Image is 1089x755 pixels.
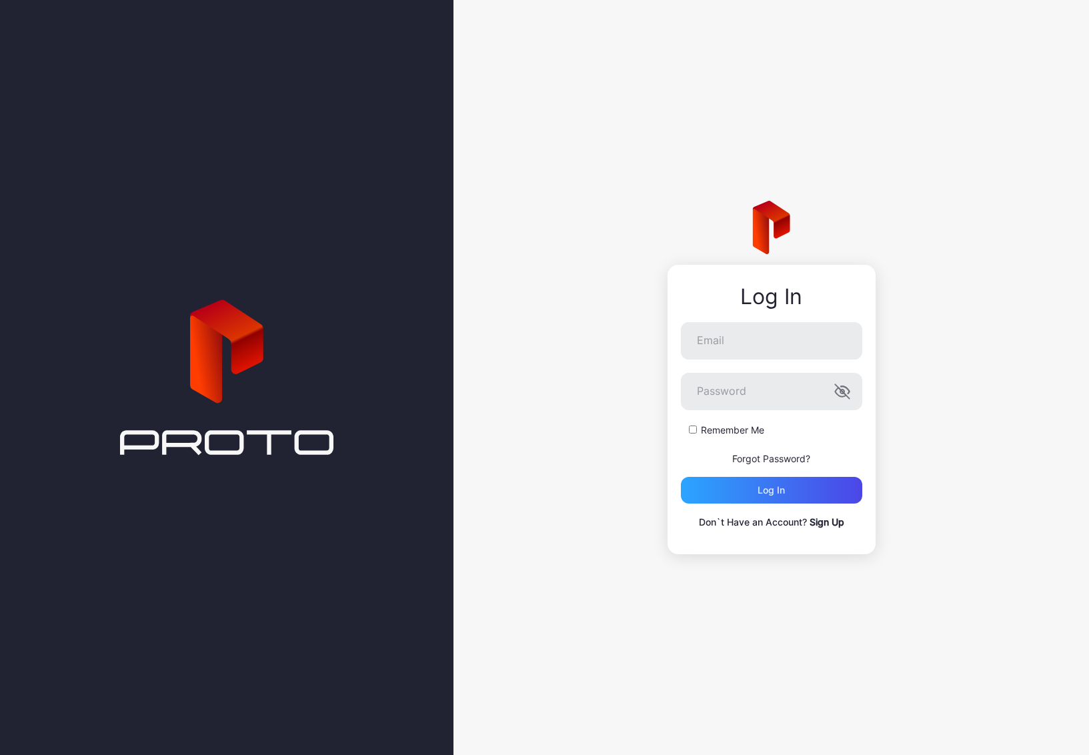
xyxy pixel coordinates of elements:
input: Email [681,322,862,359]
div: Log In [681,285,862,309]
input: Password [681,373,862,410]
a: Sign Up [810,516,844,528]
p: Don`t Have an Account? [681,514,862,530]
a: Forgot Password? [732,453,810,464]
button: Log in [681,477,862,504]
div: Log in [758,485,785,496]
label: Remember Me [701,424,764,437]
button: Password [834,384,850,400]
